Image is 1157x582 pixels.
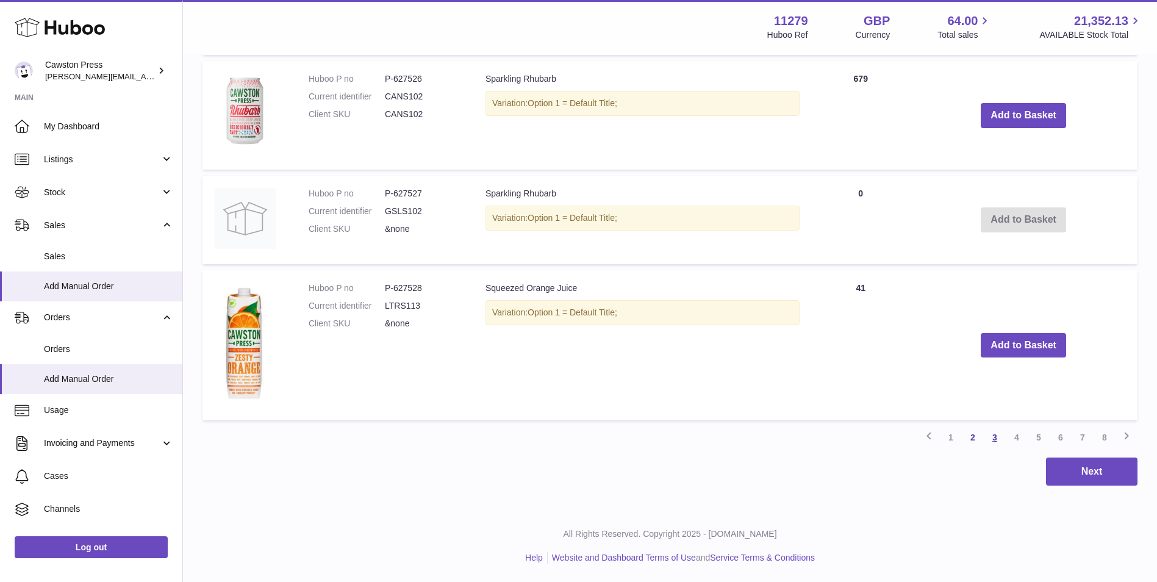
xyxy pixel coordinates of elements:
a: Service Terms & Conditions [710,553,815,562]
td: Sparkling Rhubarb [473,61,812,170]
button: Add to Basket [981,333,1066,358]
span: Add Manual Order [44,281,173,292]
div: Variation: [485,300,800,325]
strong: 11279 [774,13,808,29]
span: AVAILABLE Stock Total [1039,29,1142,41]
button: Next [1046,458,1137,486]
a: 7 [1072,426,1094,448]
span: [PERSON_NAME][EMAIL_ADDRESS][PERSON_NAME][DOMAIN_NAME] [45,71,310,81]
dt: Huboo P no [309,282,385,294]
dd: P-627528 [385,282,461,294]
span: Listings [44,154,160,165]
dd: P-627527 [385,188,461,199]
div: Currency [856,29,890,41]
a: Log out [15,536,168,558]
li: and [548,552,815,564]
dd: GSLS102 [385,206,461,217]
dt: Current identifier [309,91,385,102]
dd: &none [385,318,461,329]
a: Website and Dashboard Terms of Use [552,553,696,562]
span: 64.00 [947,13,978,29]
dt: Current identifier [309,206,385,217]
td: 0 [812,176,909,264]
td: 41 [812,270,909,420]
a: 6 [1050,426,1072,448]
span: Orders [44,343,173,355]
dd: &none [385,223,461,235]
dt: Huboo P no [309,188,385,199]
span: Add Manual Order [44,373,173,385]
img: thomas.carson@cawstonpress.com [15,62,33,80]
span: Total sales [937,29,992,41]
span: Invoicing and Payments [44,437,160,449]
strong: GBP [864,13,890,29]
dd: P-627526 [385,73,461,85]
div: Huboo Ref [767,29,808,41]
dd: CANS102 [385,91,461,102]
img: Sparkling Rhubarb [215,73,276,154]
img: Sparkling Rhubarb [215,188,276,249]
a: 64.00 Total sales [937,13,992,41]
dt: Client SKU [309,318,385,329]
span: Option 1 = Default Title; [528,98,617,108]
dt: Current identifier [309,300,385,312]
span: Stock [44,187,160,198]
span: Channels [44,503,173,515]
td: 679 [812,61,909,170]
button: Add to Basket [981,103,1066,128]
p: All Rights Reserved. Copyright 2025 - [DOMAIN_NAME] [193,528,1147,540]
span: Option 1 = Default Title; [528,307,617,317]
td: Squeezed Orange Juice [473,270,812,420]
span: Cases [44,470,173,482]
div: Variation: [485,206,800,231]
div: Cawston Press [45,59,155,82]
td: Sparkling Rhubarb [473,176,812,264]
span: Usage [44,404,173,416]
dt: Client SKU [309,223,385,235]
dt: Client SKU [309,109,385,120]
span: My Dashboard [44,121,173,132]
a: 1 [940,426,962,448]
dd: CANS102 [385,109,461,120]
div: Variation: [485,91,800,116]
a: 8 [1094,426,1116,448]
a: 5 [1028,426,1050,448]
span: Option 1 = Default Title; [528,213,617,223]
span: 21,352.13 [1074,13,1128,29]
a: 21,352.13 AVAILABLE Stock Total [1039,13,1142,41]
span: Orders [44,312,160,323]
dt: Huboo P no [309,73,385,85]
a: 4 [1006,426,1028,448]
dd: LTRS113 [385,300,461,312]
a: 3 [984,426,1006,448]
img: Squeezed Orange Juice [215,282,276,405]
a: Help [525,553,543,562]
span: Sales [44,251,173,262]
span: Sales [44,220,160,231]
a: 2 [962,426,984,448]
